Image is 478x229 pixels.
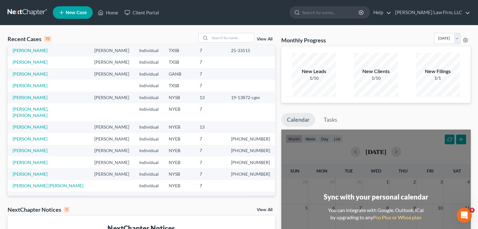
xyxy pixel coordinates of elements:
td: [PERSON_NAME] [89,92,134,103]
td: 7 [195,56,226,68]
td: 7 [195,80,226,91]
a: [PERSON_NAME] [13,95,47,100]
a: Pro Plus or Whoa plan [373,214,421,220]
td: Individual [134,121,164,133]
td: [PHONE_NUMBER] [226,157,275,168]
td: 7 [195,168,226,180]
a: [PERSON_NAME] [13,124,47,130]
a: [PERSON_NAME] [13,136,47,141]
input: Search by name... [302,7,360,18]
a: [PERSON_NAME] [13,160,47,165]
input: Search by name... [210,33,254,42]
a: [PERSON_NAME] Law Firm, LLC [392,7,470,18]
a: Home [95,7,121,18]
td: Individual [134,168,164,180]
td: NYSB [164,92,195,103]
td: Individual [134,157,164,168]
td: Individual [134,80,164,91]
td: [PHONE_NUMBER] [226,168,275,180]
td: TXSB [164,56,195,68]
span: 4 [470,208,475,213]
div: 1/10 [292,75,336,81]
a: [PERSON_NAME] [13,59,47,65]
td: NYEB [164,133,195,145]
td: [PERSON_NAME] [89,168,134,180]
td: Individual [134,45,164,56]
a: [PERSON_NAME] [13,171,47,177]
div: 15 [44,36,51,42]
a: [PERSON_NAME] [13,48,47,53]
h3: Monthly Progress [281,36,326,44]
td: Individual [134,56,164,68]
a: [PERSON_NAME] [PERSON_NAME] [13,183,83,188]
td: NYEB [164,121,195,133]
a: Tasks [318,113,343,127]
td: GANB [164,68,195,80]
div: 1/10 [354,75,398,81]
a: Calendar [281,113,315,127]
a: View All [257,208,272,212]
a: Client Portal [121,7,162,18]
td: NYSB [164,168,195,180]
td: TXSB [164,45,195,56]
td: [PHONE_NUMBER] [226,133,275,145]
td: Individual [134,180,164,192]
div: 1/1 [416,75,460,81]
td: NYEB [164,180,195,192]
td: 7 [195,103,226,121]
td: 7 [195,133,226,145]
td: Individual [134,68,164,80]
td: 7 [195,192,226,203]
td: [PERSON_NAME] [89,121,134,133]
td: Individual [134,92,164,103]
a: [PERSON_NAME] [13,148,47,153]
div: New Clients [354,68,398,75]
td: [PERSON_NAME] [89,68,134,80]
td: TXSB [164,80,195,91]
td: 7 [195,68,226,80]
a: [PERSON_NAME] [13,195,47,200]
div: 0 [64,207,69,212]
td: 7 [195,45,226,56]
td: 19-13872-cgm [226,92,275,103]
td: Individual [134,192,164,203]
td: [PERSON_NAME] [89,133,134,145]
a: [PERSON_NAME] [13,71,47,77]
div: Recent Cases [8,35,51,43]
td: [PERSON_NAME] [89,56,134,68]
td: NYEB [164,103,195,121]
td: [PHONE_NUMBER] [226,145,275,157]
iframe: Intercom live chat [457,208,472,223]
div: New Filings [416,68,460,75]
td: [PERSON_NAME] [89,45,134,56]
td: NYEB [164,157,195,168]
a: Help [370,7,391,18]
td: Individual [134,133,164,145]
td: 13 [195,92,226,103]
div: NextChapter Notices [8,206,69,213]
a: View All [257,37,272,41]
span: New Case [66,10,87,15]
div: New Leads [292,68,336,75]
td: 7 [195,157,226,168]
td: 7 [195,180,226,192]
a: [PERSON_NAME] [13,83,47,88]
td: NYEB [164,145,195,157]
td: [PERSON_NAME] [89,145,134,157]
td: [PERSON_NAME] [89,157,134,168]
div: Sync with your personal calendar [323,192,428,202]
td: Individual [134,103,164,121]
td: Individual [134,145,164,157]
td: 7 [195,145,226,157]
td: 13 [195,121,226,133]
a: [PERSON_NAME], [PERSON_NAME] [13,106,48,118]
td: NYEB [164,192,195,203]
td: 25-33515 [226,45,275,56]
div: You can integrate with Google, Outlook, iCal by upgrading to any [326,207,426,221]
